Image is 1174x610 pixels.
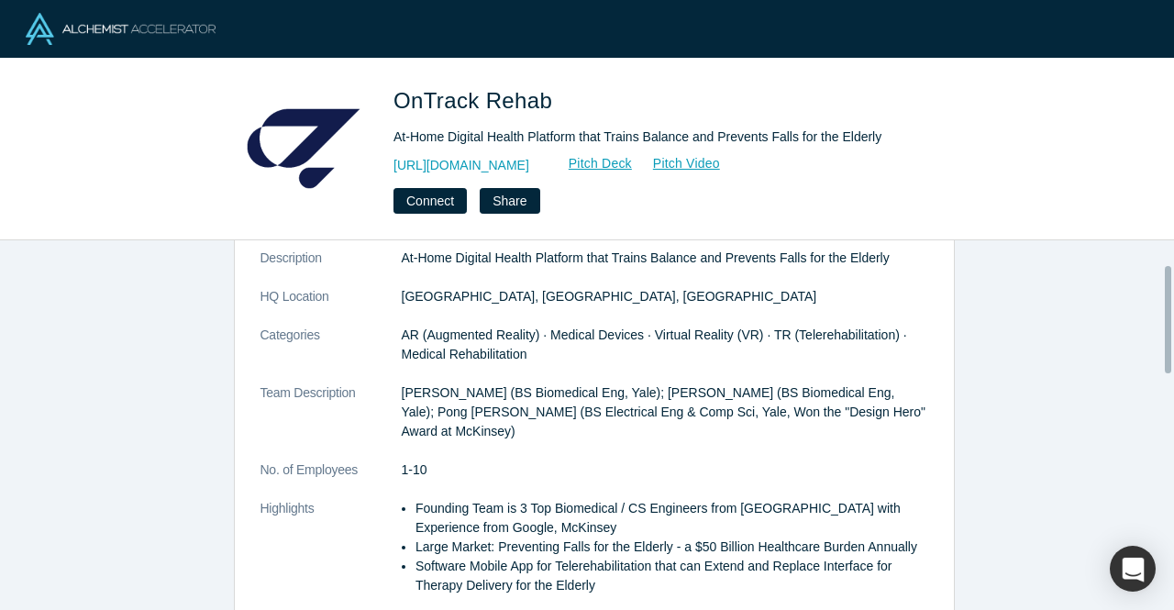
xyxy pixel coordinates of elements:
[260,326,402,383] dt: Categories
[393,128,907,147] div: At-Home Digital Health Platform that Trains Balance and Prevents Falls for the Elderly
[260,460,402,499] dt: No. of Employees
[393,88,559,113] span: OnTrack Rehab
[402,249,928,268] p: At-Home Digital Health Platform that Trains Balance and Prevents Falls for the Elderly
[415,538,928,557] li: Large Market: Preventing Falls for the Elderly - a $50 Billion Healthcare Burden Annually
[402,460,928,480] dd: 1-10
[393,156,529,175] a: [URL][DOMAIN_NAME]
[633,153,721,174] a: Pitch Video
[239,84,368,213] img: OnTrack Rehab's Logo
[260,383,402,460] dt: Team Description
[548,153,633,174] a: Pitch Deck
[480,188,539,214] button: Share
[402,383,928,441] p: [PERSON_NAME] (BS Biomedical Eng, Yale); [PERSON_NAME] (BS Biomedical Eng, Yale); Pong [PERSON_NA...
[26,13,216,45] img: Alchemist Logo
[402,327,907,361] span: AR (Augmented Reality) · Medical Devices · Virtual Reality (VR) · TR (Telerehabilitation) · Medic...
[402,287,928,306] dd: [GEOGRAPHIC_DATA], [GEOGRAPHIC_DATA], [GEOGRAPHIC_DATA]
[260,249,402,287] dt: Description
[415,557,928,595] li: Software Mobile App for Telerehabilitation that can Extend and Replace Interface for Therapy Deli...
[415,499,928,538] li: Founding Team is 3 Top Biomedical / CS Engineers from [GEOGRAPHIC_DATA] with Experience from Goog...
[393,188,467,214] button: Connect
[260,287,402,326] dt: HQ Location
